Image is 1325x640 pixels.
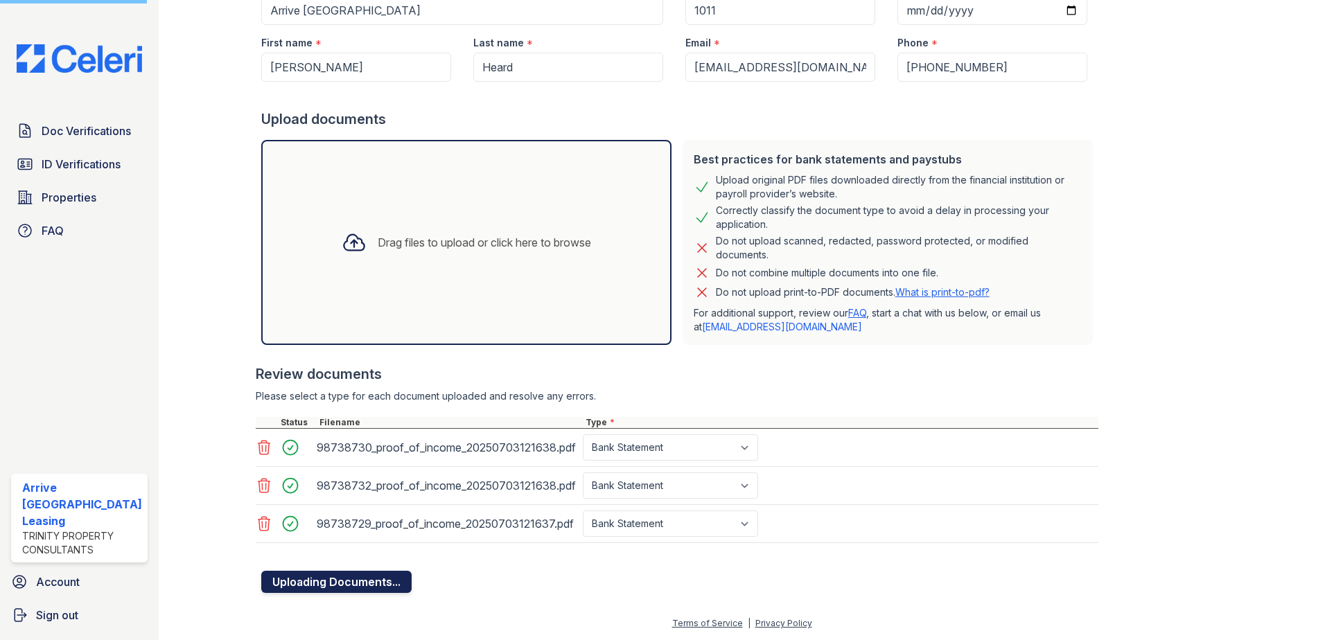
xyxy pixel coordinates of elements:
[694,306,1082,334] p: For additional support, review our , start a chat with us below, or email us at
[716,234,1082,262] div: Do not upload scanned, redacted, password protected, or modified documents.
[897,36,929,50] label: Phone
[261,109,1098,129] div: Upload documents
[378,234,591,251] div: Drag files to upload or click here to browse
[6,601,153,629] a: Sign out
[6,568,153,596] a: Account
[42,123,131,139] span: Doc Verifications
[11,117,148,145] a: Doc Verifications
[848,307,866,319] a: FAQ
[672,618,743,628] a: Terms of Service
[716,173,1082,201] div: Upload original PDF files downloaded directly from the financial institution or payroll provider’...
[755,618,812,628] a: Privacy Policy
[42,222,64,239] span: FAQ
[583,417,1098,428] div: Type
[22,529,142,557] div: Trinity Property Consultants
[317,436,577,459] div: 98738730_proof_of_income_20250703121638.pdf
[22,479,142,529] div: Arrive [GEOGRAPHIC_DATA] Leasing
[256,364,1098,384] div: Review documents
[685,36,711,50] label: Email
[261,571,412,593] button: Uploading Documents...
[317,513,577,535] div: 98738729_proof_of_income_20250703121637.pdf
[473,36,524,50] label: Last name
[11,150,148,178] a: ID Verifications
[42,189,96,206] span: Properties
[702,321,862,332] a: [EMAIL_ADDRESS][DOMAIN_NAME]
[36,607,78,623] span: Sign out
[11,184,148,211] a: Properties
[895,286,990,298] a: What is print-to-pdf?
[317,474,577,497] div: 98738732_proof_of_income_20250703121638.pdf
[716,265,938,281] div: Do not combine multiple documents into one file.
[748,618,751,628] div: |
[716,285,990,299] p: Do not upload print-to-PDF documents.
[42,156,121,172] span: ID Verifications
[278,417,317,428] div: Status
[36,574,80,590] span: Account
[6,44,153,73] img: CE_Logo_Blue-a8612792a0a2168367f1c8372b55b34899dd931a85d93a1a3d3e32e68fde9ad4.png
[716,204,1082,231] div: Correctly classify the document type to avoid a delay in processing your application.
[11,217,148,245] a: FAQ
[694,151,1082,168] div: Best practices for bank statements and paystubs
[317,417,583,428] div: Filename
[256,389,1098,403] div: Please select a type for each document uploaded and resolve any errors.
[261,36,313,50] label: First name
